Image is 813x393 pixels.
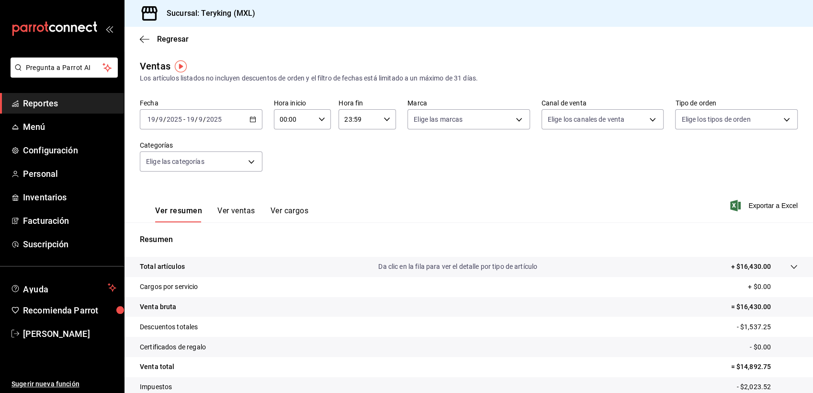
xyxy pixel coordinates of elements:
p: Descuentos totales [140,322,198,332]
span: Sugerir nueva función [11,379,116,389]
a: Pregunta a Parrot AI [7,69,118,80]
span: / [203,116,206,123]
span: [PERSON_NAME] [23,327,116,340]
label: Hora inicio [274,100,331,106]
p: Da clic en la fila para ver el detalle por tipo de artículo [378,262,537,272]
span: Suscripción [23,238,116,251]
button: Ver resumen [155,206,202,222]
p: Cargos por servicio [140,282,198,292]
h3: Sucursal: Teryking (MXL) [159,8,255,19]
span: Configuración [23,144,116,157]
span: Elige los tipos de orden [681,115,750,124]
button: open_drawer_menu [105,25,113,33]
span: Menú [23,120,116,133]
p: Venta total [140,362,174,372]
p: + $0.00 [748,282,798,292]
p: Impuestos [140,382,172,392]
span: Personal [23,167,116,180]
input: -- [158,116,163,123]
div: Los artículos listados no incluyen descuentos de orden y el filtro de fechas está limitado a un m... [140,73,798,83]
span: Facturación [23,214,116,227]
span: Elige los canales de venta [548,115,624,124]
span: / [156,116,158,123]
label: Categorías [140,142,262,149]
span: / [163,116,166,123]
input: -- [147,116,156,123]
span: Inventarios [23,191,116,204]
img: Tooltip marker [175,60,187,72]
span: Pregunta a Parrot AI [26,63,103,73]
p: - $1,537.25 [737,322,798,332]
p: + $16,430.00 [731,262,771,272]
span: Regresar [157,35,189,44]
p: Certificados de regalo [140,342,206,352]
p: Total artículos [140,262,185,272]
span: Elige las categorías [146,157,204,166]
input: -- [198,116,203,123]
input: ---- [166,116,182,123]
p: Resumen [140,234,798,245]
input: -- [186,116,195,123]
p: = $16,430.00 [731,302,798,312]
span: Recomienda Parrot [23,304,116,317]
span: Reportes [23,97,116,110]
label: Tipo de orden [675,100,798,106]
div: navigation tabs [155,206,308,222]
p: = $14,892.75 [731,362,798,372]
span: Elige las marcas [414,115,463,124]
button: Exportar a Excel [732,200,798,211]
span: - [183,116,185,123]
span: / [195,116,198,123]
p: - $0.00 [750,342,798,352]
button: Pregunta a Parrot AI [11,58,118,78]
p: Venta bruta [140,302,176,312]
div: Ventas [140,59,170,73]
label: Canal de venta [542,100,664,106]
button: Ver ventas [217,206,255,222]
label: Marca [407,100,530,106]
p: - $2,023.52 [737,382,798,392]
label: Hora fin [339,100,396,106]
button: Regresar [140,35,189,44]
label: Fecha [140,100,262,106]
span: Ayuda [23,282,104,293]
button: Ver cargos [271,206,309,222]
input: ---- [206,116,222,123]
